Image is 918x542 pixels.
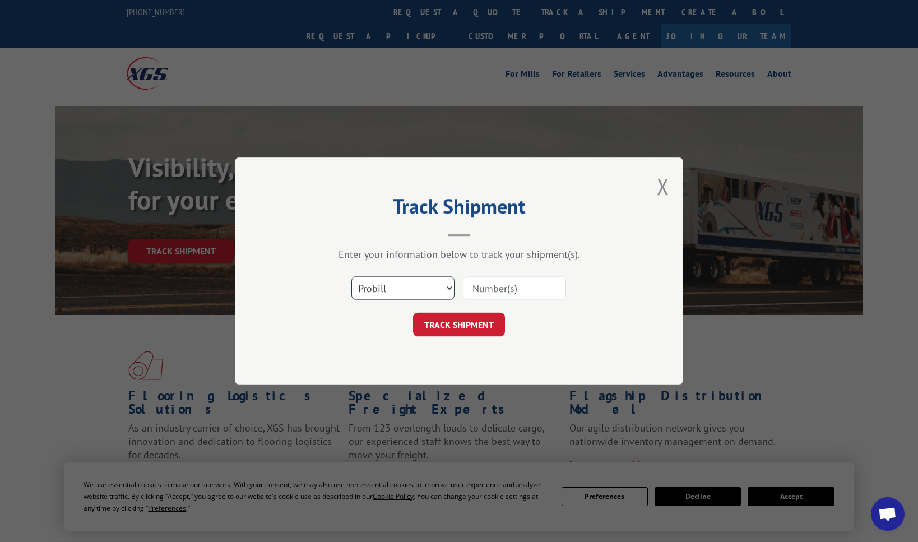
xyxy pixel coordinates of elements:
button: TRACK SHIPMENT [413,313,505,336]
input: Number(s) [463,276,566,300]
div: Enter your information below to track your shipment(s). [291,248,627,261]
h2: Track Shipment [291,198,627,220]
a: Open chat [871,497,905,531]
button: Close modal [657,172,669,201]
